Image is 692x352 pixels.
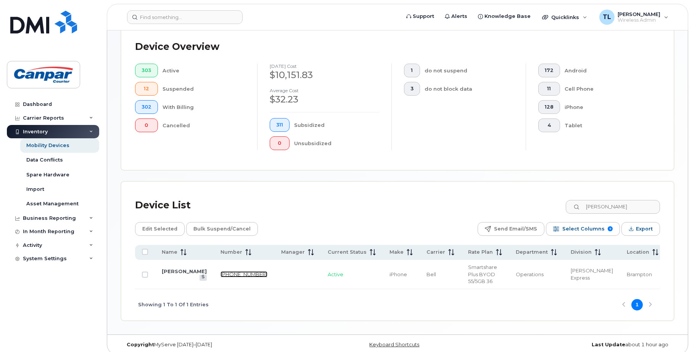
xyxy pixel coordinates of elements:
[135,118,158,132] button: 0
[410,67,414,74] span: 1
[478,222,544,236] button: Send Email/SMS
[484,13,531,20] span: Knowledge Base
[276,122,283,128] span: 311
[565,82,648,96] div: Cell Phone
[163,118,245,132] div: Cancelled
[294,136,380,150] div: Unsubsidized
[404,64,420,77] button: 1
[328,271,343,277] span: Active
[162,268,207,274] a: [PERSON_NAME]
[545,122,554,128] span: 4
[439,9,473,24] a: Alerts
[127,342,154,347] strong: Copyright
[545,67,554,74] span: 172
[135,64,158,77] button: 303
[220,249,242,256] span: Number
[551,14,579,20] span: Quicklinks
[135,37,219,57] div: Device Overview
[163,64,245,77] div: Active
[516,271,544,277] span: Operations
[627,249,649,256] span: Location
[410,86,414,92] span: 3
[127,10,243,24] input: Find something...
[142,104,151,110] span: 302
[636,223,653,235] span: Export
[220,271,267,277] a: [PHONE_NUMBER]
[328,249,367,256] span: Current Status
[163,100,245,114] div: With Billing
[142,122,151,128] span: 0
[276,140,283,146] span: 0
[565,118,648,132] div: Tablet
[562,223,605,235] span: Select Columns
[135,82,158,96] button: 12
[546,222,620,236] button: Select Columns 9
[538,64,560,77] button: 172
[401,9,439,24] a: Support
[142,223,177,235] span: Edit Selected
[451,13,467,20] span: Alerts
[468,264,497,284] span: Smartshare Plus BYOD 55/5GB 36
[490,342,674,348] div: about 1 hour ago
[135,195,191,215] div: Device List
[426,271,436,277] span: Bell
[592,342,625,347] strong: Last Update
[545,104,554,110] span: 128
[404,82,420,96] button: 3
[389,249,404,256] span: Make
[121,342,305,348] div: MyServe [DATE]–[DATE]
[603,13,611,22] span: TL
[516,249,548,256] span: Department
[565,100,648,114] div: iPhone
[281,249,305,256] span: Manager
[631,299,643,310] button: Page 1
[138,299,209,310] span: Showing 1 To 1 Of 1 Entries
[135,100,158,114] button: 302
[425,64,514,77] div: do not suspend
[270,118,290,132] button: 311
[186,222,258,236] button: Bulk Suspend/Cancel
[270,136,290,150] button: 0
[200,275,207,280] a: View Last Bill
[162,249,177,256] span: Name
[627,271,652,277] span: Brampton
[135,222,185,236] button: Edit Selected
[142,86,151,92] span: 12
[473,9,536,24] a: Knowledge Base
[425,82,514,96] div: do not block data
[571,267,613,281] span: [PERSON_NAME] Express
[538,100,560,114] button: 128
[142,67,151,74] span: 303
[538,118,560,132] button: 4
[163,82,245,96] div: Suspended
[594,10,674,25] div: Tony Ladriere
[389,271,407,277] span: iPhone
[571,249,592,256] span: Division
[270,93,379,106] div: $32.23
[426,249,445,256] span: Carrier
[193,223,251,235] span: Bulk Suspend/Cancel
[468,249,493,256] span: Rate Plan
[270,64,379,69] h4: [DATE] cost
[413,13,434,20] span: Support
[618,11,660,17] span: [PERSON_NAME]
[270,69,379,82] div: $10,151.83
[565,64,648,77] div: Android
[270,88,379,93] h4: Average cost
[608,226,613,231] span: 9
[369,342,419,347] a: Keyboard Shortcuts
[621,222,660,236] button: Export
[494,223,537,235] span: Send Email/SMS
[566,200,660,214] input: Search Device List ...
[545,86,554,92] span: 11
[538,82,560,96] button: 11
[618,17,660,23] span: Wireless Admin
[294,118,380,132] div: Subsidized
[537,10,592,25] div: Quicklinks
